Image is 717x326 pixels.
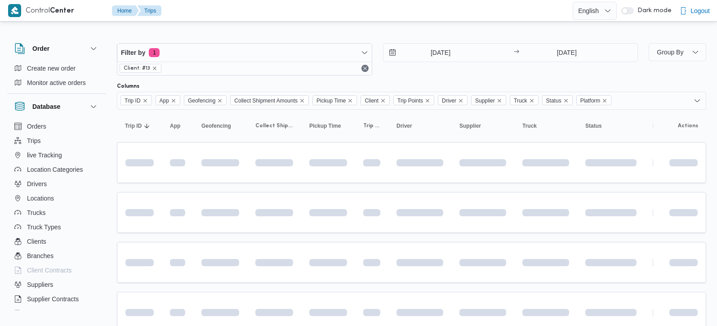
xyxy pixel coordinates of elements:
span: Truck [510,95,539,105]
span: Client Contracts [27,265,72,276]
button: Driver [393,119,447,133]
div: → [514,49,519,56]
span: Client: #13 [120,64,161,73]
button: Drivers [11,177,102,191]
button: Remove Geofencing from selection in this group [217,98,223,103]
span: Pickup Time [316,96,346,106]
div: Database [7,119,106,314]
span: Devices [27,308,49,319]
span: Supplier [459,122,481,130]
button: Status [582,119,640,133]
span: Trips [27,135,41,146]
span: Actions [678,122,698,130]
button: Branches [11,249,102,263]
label: Columns [117,83,139,90]
span: Trip Points [397,96,423,106]
button: Devices [11,306,102,321]
span: live Tracking [27,150,62,161]
span: Geofencing [201,122,231,130]
button: Clients [11,234,102,249]
button: Trip IDSorted in descending order [121,119,157,133]
span: Branches [27,250,53,261]
span: Trucks [27,207,45,218]
span: Trip ID; Sorted in descending order [125,122,142,130]
button: Orders [11,119,102,134]
span: Collect Shipment Amounts [255,122,293,130]
span: App [170,122,180,130]
span: Status [585,122,602,130]
button: Remove Status from selection in this group [563,98,569,103]
button: Suppliers [11,277,102,292]
span: Drivers [27,179,47,189]
button: Locations [11,191,102,205]
span: Trip Points [393,95,434,105]
button: Location Categories [11,162,102,177]
input: Press the down key to open a popover containing a calendar. [522,44,611,62]
span: Collect Shipment Amounts [234,96,298,106]
span: Driver [396,122,412,130]
button: Remove Pickup Time from selection in this group [347,98,353,103]
span: Truck [514,96,527,106]
button: Remove Trip ID from selection in this group [143,98,148,103]
img: X8yXhbKr1z7QwAAAABJRU5ErkJggg== [8,4,21,17]
span: Trip ID [125,96,141,106]
span: Client: #13 [124,64,150,72]
span: Supplier Contracts [27,294,79,304]
b: Center [50,8,74,14]
span: Collect Shipment Amounts [230,95,309,105]
button: Remove App from selection in this group [171,98,176,103]
button: Platform [649,119,657,133]
button: Database [14,101,99,112]
span: Truck Types [27,222,61,232]
button: Home [112,5,139,16]
button: Group By [649,43,706,61]
span: Monitor active orders [27,77,86,88]
span: Truck [522,122,537,130]
button: Create new order [11,61,102,76]
button: remove selected entity [152,66,157,71]
span: Geofencing [188,96,215,106]
span: Suppliers [27,279,53,290]
span: Pickup Time [309,122,341,130]
input: Press the down key to open a popover containing a calendar. [383,44,485,62]
span: Group By [657,49,683,56]
span: Status [542,95,573,105]
span: Pickup Time [312,95,357,105]
span: App [156,95,180,105]
button: live Tracking [11,148,102,162]
span: 1 active filters [149,48,160,57]
span: Supplier [475,96,495,106]
button: Open list of options [694,97,701,104]
span: Orders [27,121,46,132]
button: Remove Driver from selection in this group [458,98,463,103]
button: Remove Platform from selection in this group [602,98,607,103]
button: Remove Truck from selection in this group [529,98,534,103]
span: Client [361,95,390,105]
button: Pickup Time [306,119,351,133]
h3: Database [32,101,60,112]
span: Filter by [121,47,145,58]
button: Client Contracts [11,263,102,277]
span: App [160,96,169,106]
span: Dark mode [634,7,672,14]
span: Clients [27,236,46,247]
button: Supplier Contracts [11,292,102,306]
button: App [166,119,189,133]
span: Driver [442,96,456,106]
span: Platform [576,95,612,105]
h3: Order [32,43,49,54]
button: Trips [137,5,161,16]
span: Client [365,96,379,106]
button: Remove Client from selection in this group [380,98,386,103]
button: Supplier [456,119,510,133]
button: Trips [11,134,102,148]
button: Remove Supplier from selection in this group [497,98,502,103]
button: Truck Types [11,220,102,234]
span: Trip ID [120,95,152,105]
button: Monitor active orders [11,76,102,90]
span: Driver [438,95,468,105]
span: Locations [27,193,54,204]
svg: Sorted in descending order [143,122,151,130]
button: Filter by1 active filters [117,44,372,62]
